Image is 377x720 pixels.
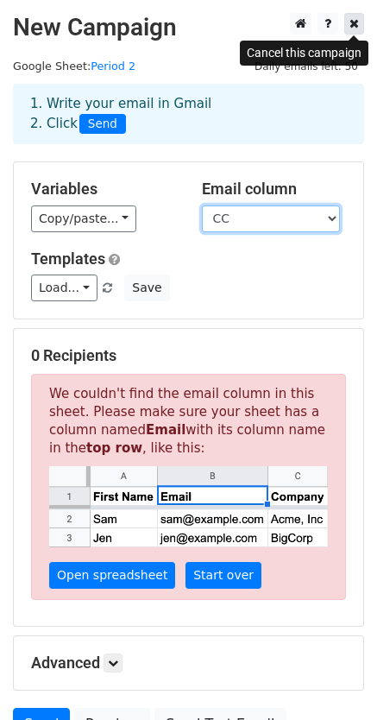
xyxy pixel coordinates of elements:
[49,466,328,547] img: google_sheets_email_column-fe0440d1484b1afe603fdd0efe349d91248b687ca341fa437c667602712cb9b1.png
[124,275,169,301] button: Save
[13,60,135,73] small: Google Sheet:
[291,637,377,720] iframe: Chat Widget
[13,13,364,42] h2: New Campaign
[79,114,126,135] span: Send
[49,562,175,589] a: Open spreadsheet
[202,180,347,199] h5: Email column
[91,60,135,73] a: Period 2
[31,654,346,673] h5: Advanced
[146,422,185,438] strong: Email
[31,180,176,199] h5: Variables
[240,41,368,66] div: Cancel this campaign
[248,60,364,73] a: Daily emails left: 50
[17,94,360,134] div: 1. Write your email in Gmail 2. Click
[31,346,346,365] h5: 0 Recipients
[86,440,142,456] strong: top row
[185,562,261,589] a: Start over
[31,374,346,600] p: We couldn't find the email column in this sheet. Please make sure your sheet has a column named w...
[31,249,105,268] a: Templates
[31,275,97,301] a: Load...
[31,205,136,232] a: Copy/paste...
